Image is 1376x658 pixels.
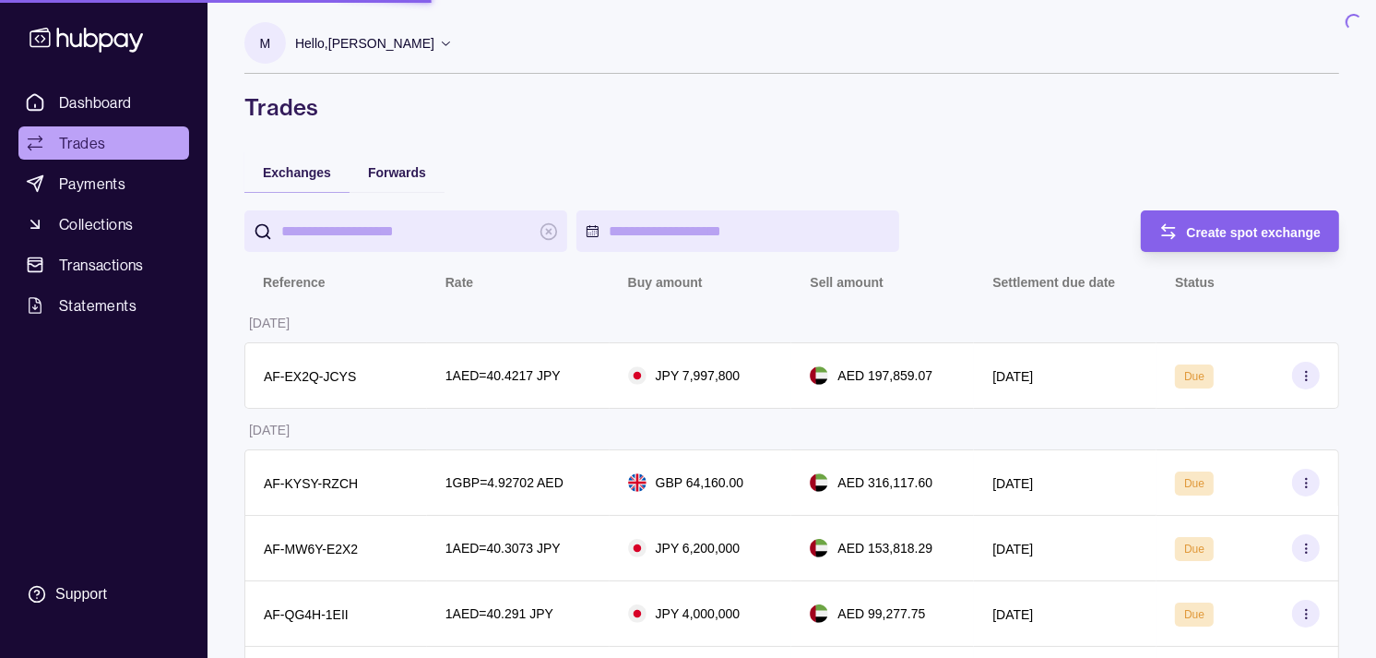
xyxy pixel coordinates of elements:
span: Exchanges [263,165,331,180]
p: M [260,33,271,54]
p: [DATE] [249,423,290,437]
img: jp [628,366,646,385]
span: Trades [59,132,105,154]
a: Payments [18,167,189,200]
a: Dashboard [18,86,189,119]
p: 1 GBP = 4.92702 AED [445,473,563,493]
p: JPY 7,997,800 [656,365,741,386]
p: [DATE] [992,476,1033,491]
p: AED 197,859.07 [837,365,932,386]
a: Statements [18,289,189,322]
span: Transactions [59,254,144,276]
img: jp [628,539,646,557]
span: Due [1184,477,1204,490]
p: AF-QG4H-1EII [264,607,349,622]
p: AED 316,117.60 [837,473,932,493]
img: gb [628,473,646,492]
p: Reference [263,275,326,290]
p: GBP 64,160.00 [656,473,743,493]
p: 1 AED = 40.291 JPY [445,604,553,624]
p: [DATE] [249,316,290,330]
p: AED 99,277.75 [837,604,925,624]
img: ae [810,366,828,385]
span: Statements [59,294,136,317]
p: Hello, [PERSON_NAME] [295,33,434,54]
p: 1 AED = 40.4217 JPY [445,365,561,386]
span: Due [1184,608,1204,621]
a: Collections [18,208,189,241]
p: AED 153,818.29 [837,538,932,558]
p: Status [1175,275,1215,290]
span: Dashboard [59,91,132,114]
p: Buy amount [628,275,703,290]
p: Rate [445,275,473,290]
p: [DATE] [992,542,1033,556]
div: Support [55,584,107,604]
p: AF-KYSY-RZCH [264,476,358,491]
p: AF-EX2Q-JCYS [264,369,356,384]
p: Sell amount [810,275,883,290]
span: Due [1184,543,1204,556]
p: [DATE] [992,369,1033,384]
span: Due [1184,370,1204,383]
img: jp [628,604,646,623]
p: AF-MW6Y-E2X2 [264,542,358,556]
input: search [281,210,530,252]
a: Trades [18,126,189,160]
p: Settlement due date [992,275,1115,290]
span: Create spot exchange [1187,225,1322,240]
span: Payments [59,173,125,195]
span: Collections [59,213,133,235]
p: 1 AED = 40.3073 JPY [445,538,561,558]
span: Forwards [368,165,426,180]
p: JPY 4,000,000 [656,604,741,624]
img: ae [810,473,828,492]
img: ae [810,604,828,623]
button: Create spot exchange [1141,210,1340,252]
p: JPY 6,200,000 [656,538,741,558]
p: [DATE] [992,607,1033,622]
a: Support [18,575,189,614]
h1: Trades [244,92,1339,122]
img: ae [810,539,828,557]
a: Transactions [18,248,189,281]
